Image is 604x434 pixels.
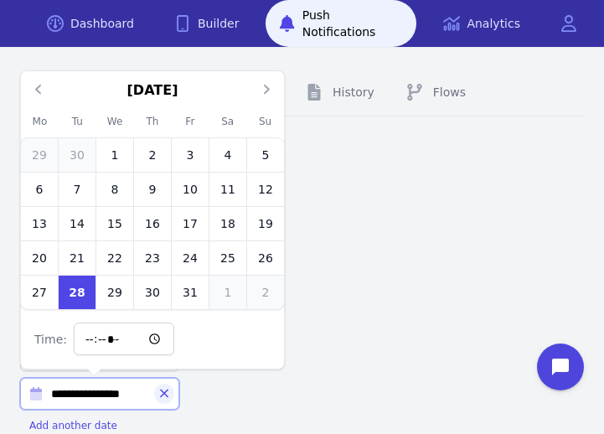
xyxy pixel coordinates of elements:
div: Choose Saturday, October 25th, 2025 [209,241,246,275]
div: Choose Monday, October 6th, 2025 [21,173,58,206]
div: Su [246,111,284,132]
div: Tu [59,111,96,132]
div: Choose Thursday, October 16th, 2025 [134,207,171,240]
div: Choose Monday, October 27th, 2025 [21,276,58,309]
a: Dashboard [34,8,147,39]
div: Choose Sunday, October 19th, 2025 [247,207,284,240]
span: Add another date [29,419,117,432]
div: Choose Wednesday, October 8th, 2025 [96,173,133,206]
div: We [96,111,134,132]
div: Choose Wednesday, October 22nd, 2025 [96,241,133,275]
div: Choose Friday, October 31st, 2025 [172,276,209,309]
div: Choose Friday, October 24th, 2025 [172,241,209,275]
div: Choose Saturday, October 4th, 2025 [209,138,246,172]
div: Choose Sunday, October 12th, 2025 [247,173,284,206]
div: Choose Thursday, October 30th, 2025 [134,276,171,309]
a: History [304,70,378,116]
div: Choose Friday, October 10th, 2025 [172,173,209,206]
div: Choose Saturday, October 18th, 2025 [209,207,246,240]
div: Choose Friday, October 17th, 2025 [172,207,209,240]
div: Sa [209,111,246,132]
div: Fr [171,111,209,132]
div: Choose Thursday, October 2nd, 2025 [134,138,171,172]
div: Choose Monday, October 20th, 2025 [21,241,58,275]
div: [DATE] [74,80,231,101]
nav: Tabs [20,70,584,116]
a: Analytics [430,8,534,39]
div: Choose Wednesday, October 1st, 2025 [96,138,133,172]
div: Choose Saturday, November 1st, 2025 [209,276,246,309]
div: Time [34,331,74,348]
div: Choose Tuesday, September 30th, 2025 [59,138,96,172]
button: Previous Month [20,71,56,106]
div: Choose Wednesday, October 15th, 2025 [96,207,133,240]
a: Flows [405,70,469,116]
div: Choose Tuesday, October 7th, 2025 [59,173,96,206]
div: Choose Sunday, October 26th, 2025 [247,241,284,275]
div: Choose Tuesday, October 21st, 2025 [59,241,96,275]
a: Builder [161,8,253,39]
button: Next Month [249,71,285,106]
div: Choose Tuesday, October 14th, 2025 [59,207,96,240]
div: month 2025-10 [21,138,284,309]
div: Choose Wednesday, October 29th, 2025 [96,276,133,309]
div: Mo [21,111,59,132]
div: Choose Thursday, October 23rd, 2025 [134,241,171,275]
div: Choose Sunday, October 5th, 2025 [247,138,284,172]
div: Choose Monday, October 13th, 2025 [21,207,58,240]
div: Th [134,111,172,132]
div: Choose Saturday, October 11th, 2025 [209,173,246,206]
div: Choose Friday, October 3rd, 2025 [172,138,209,172]
div: Choose Monday, September 29th, 2025 [21,138,58,172]
div: Choose Sunday, November 2nd, 2025 [247,276,284,309]
div: Choose Thursday, October 9th, 2025 [134,173,171,206]
button: Close [149,378,179,410]
div: Choose Tuesday, October 28th, 2025 [59,276,96,309]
